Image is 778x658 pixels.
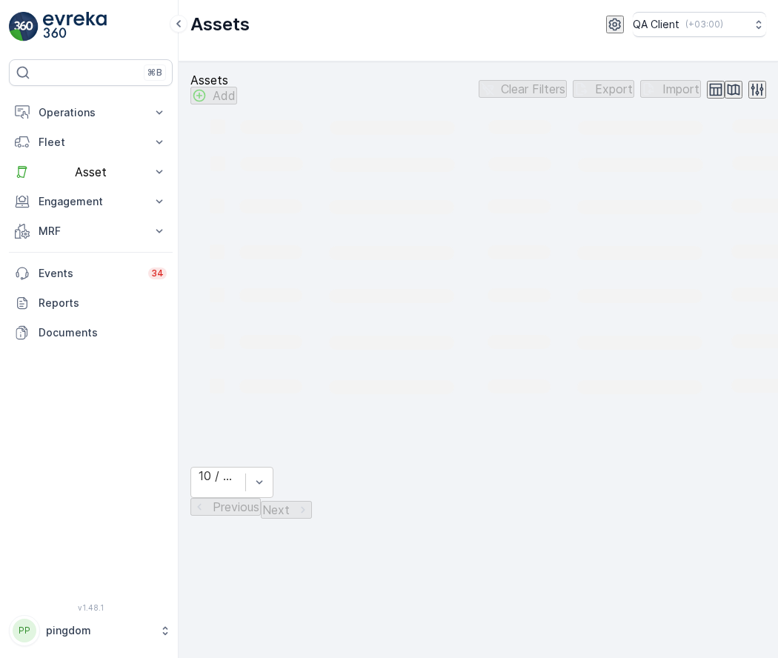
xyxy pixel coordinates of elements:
[595,82,633,96] p: Export
[9,288,173,318] a: Reports
[213,500,259,514] p: Previous
[573,80,634,98] button: Export
[39,165,143,179] p: Asset
[9,12,39,41] img: logo
[43,12,107,41] img: logo_light-DOdMpM7g.png
[640,80,701,98] button: Import
[147,67,162,79] p: ⌘B
[39,224,143,239] p: MRF
[662,82,699,96] p: Import
[9,615,173,646] button: PPpingdom
[9,98,173,127] button: Operations
[213,89,236,102] p: Add
[199,469,238,482] div: 10 / Page
[46,623,152,638] p: pingdom
[39,194,143,209] p: Engagement
[190,73,237,87] p: Assets
[9,127,173,157] button: Fleet
[39,266,139,281] p: Events
[501,82,565,96] p: Clear Filters
[262,503,290,516] p: Next
[633,12,766,37] button: QA Client(+03:00)
[633,17,679,32] p: QA Client
[190,498,261,516] button: Previous
[190,13,250,36] p: Assets
[13,619,36,642] div: PP
[9,318,173,348] a: Documents
[39,105,143,120] p: Operations
[151,267,164,279] p: 34
[39,296,167,310] p: Reports
[190,87,237,104] button: Add
[479,80,567,98] button: Clear Filters
[9,259,173,288] a: Events34
[261,501,312,519] button: Next
[9,603,173,612] span: v 1.48.1
[9,157,173,187] button: Asset
[685,19,723,30] p: ( +03:00 )
[39,135,143,150] p: Fleet
[9,187,173,216] button: Engagement
[9,216,173,246] button: MRF
[39,325,167,340] p: Documents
